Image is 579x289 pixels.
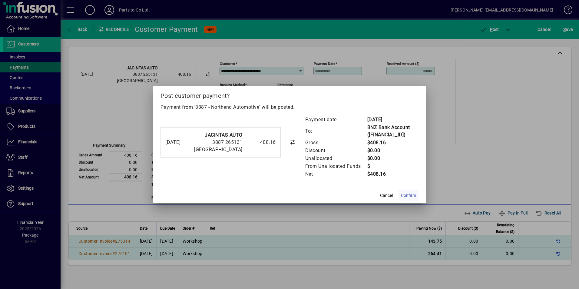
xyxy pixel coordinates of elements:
span: Cancel [380,192,393,199]
td: Unallocated [305,154,367,162]
td: $408.16 [367,170,419,178]
td: To: [305,124,367,139]
span: 3887 265131 [GEOGRAPHIC_DATA] [194,139,243,152]
strong: JACINTAS AUTO [205,132,243,138]
div: [DATE] [165,139,190,146]
p: Payment from '3887 - Northend Automotive' will be posted. [160,104,419,111]
td: From Unallocated Funds [305,162,367,170]
td: [DATE] [367,116,419,124]
div: 408.16 [246,139,276,146]
td: $ [367,162,419,170]
td: $0.00 [367,154,419,162]
button: Confirm [399,190,419,201]
td: $408.16 [367,139,419,147]
td: Payment date [305,116,367,124]
button: Cancel [377,190,396,201]
h2: Post customer payment? [153,86,426,103]
td: Net [305,170,367,178]
span: Confirm [401,192,416,199]
td: Discount [305,147,367,154]
td: $0.00 [367,147,419,154]
td: BNZ Bank Account ([FINANCIAL_ID]) [367,124,419,139]
td: Gross [305,139,367,147]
